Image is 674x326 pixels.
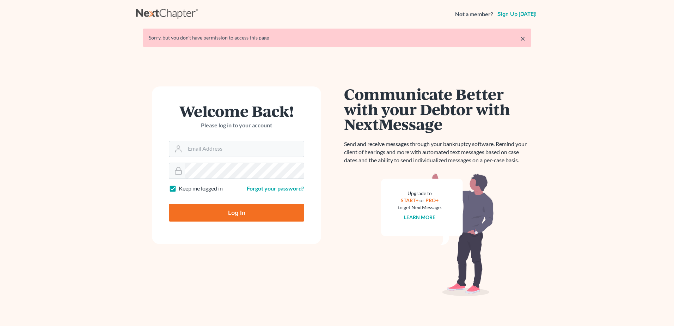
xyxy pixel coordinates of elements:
[404,214,436,220] a: Learn more
[169,204,304,222] input: Log In
[426,197,439,203] a: PRO+
[247,185,304,192] a: Forgot your password?
[398,204,442,211] div: to get NextMessage.
[520,34,525,43] a: ×
[420,197,425,203] span: or
[398,190,442,197] div: Upgrade to
[179,185,223,193] label: Keep me logged in
[401,197,419,203] a: START+
[169,103,304,119] h1: Welcome Back!
[185,141,304,157] input: Email Address
[455,10,493,18] strong: Not a member?
[149,34,525,41] div: Sorry, but you don't have permission to access this page
[496,11,538,17] a: Sign up [DATE]!
[169,121,304,129] p: Please log in to your account
[344,86,531,132] h1: Communicate Better with your Debtor with NextMessage
[381,173,494,296] img: nextmessage_bg-59042aed3d76b12b5cd301f8e5b87938c9018125f34e5fa2b7a6b67550977c72.svg
[344,140,531,164] p: Send and receive messages through your bankruptcy software. Remind your client of hearings and mo...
